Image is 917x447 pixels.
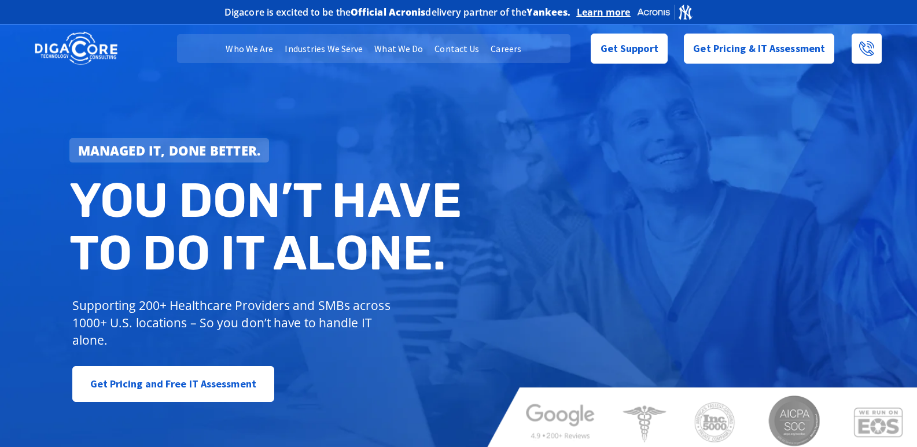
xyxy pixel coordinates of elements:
a: Who We Are [220,34,279,63]
a: What We Do [369,34,429,63]
img: Acronis [636,3,693,20]
span: Get Pricing & IT Assessment [693,37,825,60]
h2: You don’t have to do IT alone. [69,174,467,280]
b: Official Acronis [351,6,426,19]
a: Contact Us [429,34,485,63]
a: Managed IT, done better. [69,138,270,162]
a: Get Pricing and Free IT Assessment [72,366,274,402]
a: Learn more [577,6,631,18]
span: Get Support [601,37,658,60]
h2: Digacore is excited to be the delivery partner of the [224,8,571,17]
p: Supporting 200+ Healthcare Providers and SMBs across 1000+ U.S. locations – So you don’t have to ... [72,297,396,349]
a: Get Pricing & IT Assessment [684,34,834,64]
a: Careers [485,34,527,63]
span: Get Pricing and Free IT Assessment [90,372,256,396]
a: Industries We Serve [279,34,369,63]
a: Get Support [591,34,668,64]
b: Yankees. [526,6,571,19]
strong: Managed IT, done better. [78,142,261,159]
nav: Menu [177,34,570,63]
img: DigaCore Technology Consulting [35,31,117,67]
